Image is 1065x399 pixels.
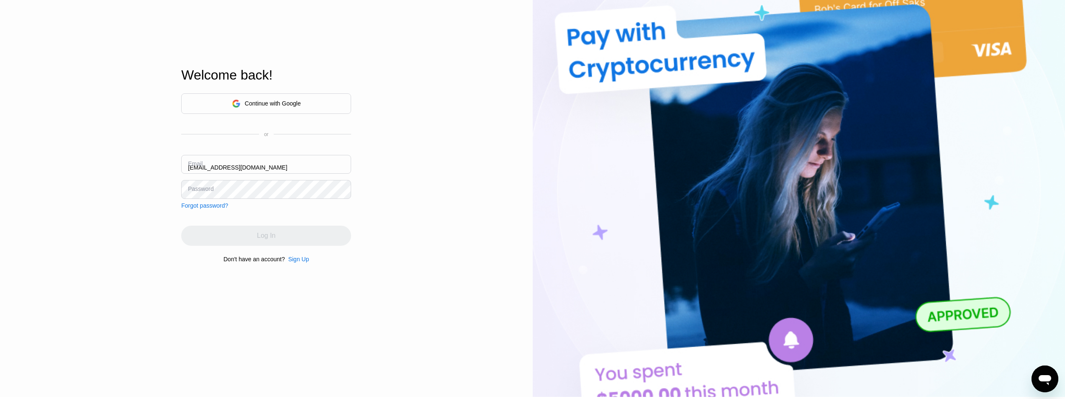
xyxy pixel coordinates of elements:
div: Email [188,160,203,167]
div: Welcome back! [181,67,351,83]
div: Password [188,185,213,192]
div: Sign Up [285,256,309,263]
iframe: Кнопка запуска окна обмена сообщениями [1032,366,1058,392]
div: or [264,131,269,137]
div: Sign Up [288,256,309,263]
div: Forgot password? [181,202,228,209]
div: Continue with Google [181,93,351,114]
div: Continue with Google [245,100,301,107]
div: Don't have an account? [223,256,285,263]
